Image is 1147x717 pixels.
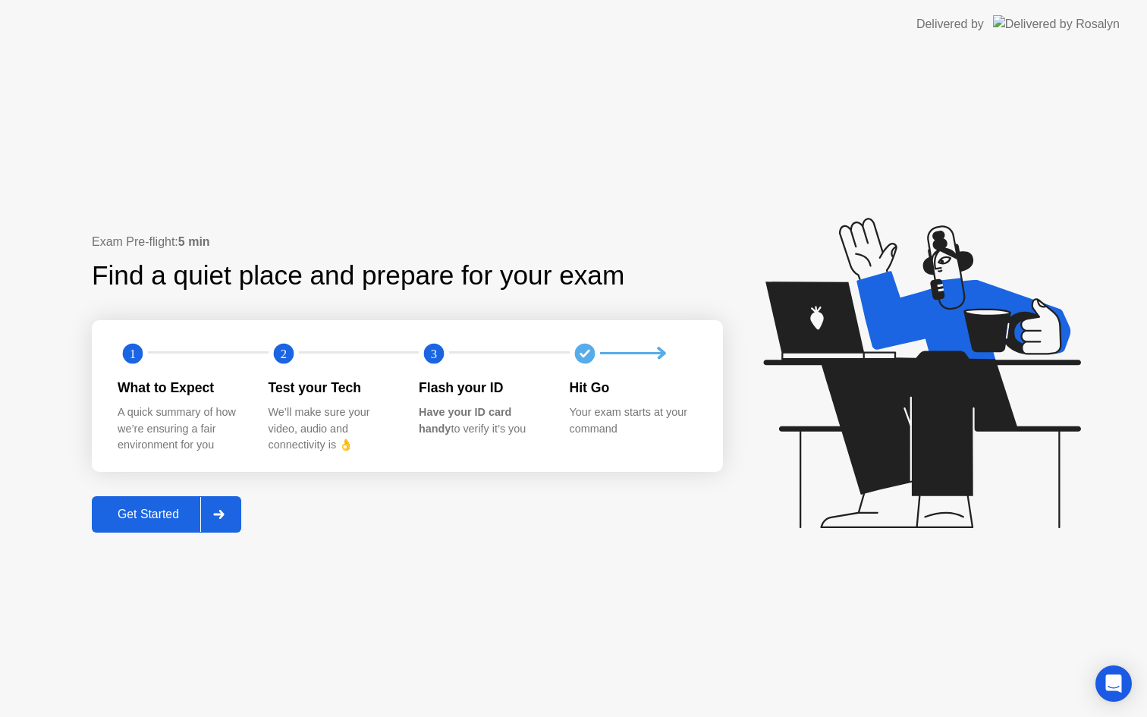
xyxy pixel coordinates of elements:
div: Hit Go [570,378,696,398]
text: 3 [431,346,437,360]
div: to verify it’s you [419,404,545,437]
img: Delivered by Rosalyn [993,15,1120,33]
div: What to Expect [118,378,244,398]
div: A quick summary of how we’re ensuring a fair environment for you [118,404,244,454]
div: Flash your ID [419,378,545,398]
b: Have your ID card handy [419,406,511,435]
div: Get Started [96,508,200,521]
div: We’ll make sure your video, audio and connectivity is 👌 [269,404,395,454]
button: Get Started [92,496,241,533]
div: Find a quiet place and prepare for your exam [92,256,627,296]
div: Exam Pre-flight: [92,233,723,251]
b: 5 min [178,235,210,248]
div: Test your Tech [269,378,395,398]
div: Open Intercom Messenger [1095,665,1132,702]
div: Delivered by [916,15,984,33]
text: 1 [130,346,136,360]
div: Your exam starts at your command [570,404,696,437]
text: 2 [280,346,286,360]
